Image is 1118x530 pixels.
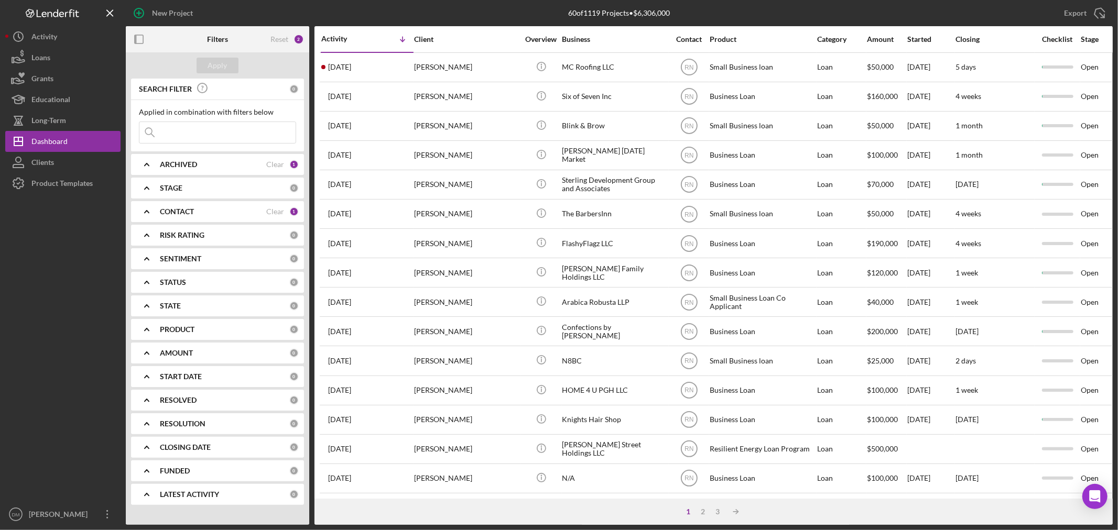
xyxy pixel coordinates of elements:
[160,231,204,239] b: RISK RATING
[907,317,954,345] div: [DATE]
[867,83,906,111] div: $160,000
[817,406,866,434] div: Loan
[710,377,815,404] div: Business Loan
[562,406,667,434] div: Knights Hair Shop
[270,35,288,43] div: Reset
[562,171,667,198] div: Sterling Development Group and Associates
[289,183,299,193] div: 0
[328,122,351,130] time: 2025-07-31 00:49
[160,396,197,404] b: RESOLVED
[160,443,211,451] b: CLOSING DATE
[817,259,866,286] div: Loan
[289,443,299,452] div: 0
[956,150,983,159] time: 1 month
[562,288,667,316] div: Arabica Robusta LLP
[5,110,121,131] a: Long-Term
[867,435,906,463] div: $500,000
[5,173,121,194] a: Product Templates
[289,278,299,287] div: 0
[5,47,121,68] button: Loans
[956,239,981,248] time: 4 weeks
[266,207,284,216] div: Clear
[414,288,519,316] div: [PERSON_NAME]
[711,507,725,516] div: 3
[907,200,954,228] div: [DATE]
[160,207,194,216] b: CONTACT
[5,131,121,152] button: Dashboard
[685,328,693,335] text: RN
[907,288,954,316] div: [DATE]
[685,240,693,247] text: RN
[160,490,219,499] b: LATEST ACTIVITY
[289,372,299,381] div: 0
[562,141,667,169] div: [PERSON_NAME] [DATE] Market
[710,200,815,228] div: Small Business loan
[907,406,954,434] div: [DATE]
[289,490,299,499] div: 0
[562,494,667,522] div: The 3rd Space Studio
[907,259,954,286] div: [DATE]
[139,85,192,93] b: SEARCH FILTER
[414,494,519,522] div: [PERSON_NAME]
[956,327,979,336] time: [DATE]
[685,446,693,453] text: RN
[5,68,121,89] a: Grants
[5,152,121,173] button: Clients
[685,387,693,394] text: RN
[289,254,299,263] div: 0
[5,89,121,110] a: Educational
[956,415,979,424] time: [DATE]
[867,347,906,374] div: $25,000
[817,494,866,522] div: Loan
[685,93,693,101] text: RN
[867,35,906,43] div: Amount
[289,207,299,216] div: 1
[817,288,866,316] div: Loan
[197,58,238,73] button: Apply
[685,64,693,71] text: RN
[414,465,519,492] div: [PERSON_NAME]
[5,504,121,525] button: DM[PERSON_NAME]
[867,406,906,434] div: $100,000
[817,53,866,81] div: Loan
[522,35,561,43] div: Overview
[328,415,351,424] time: 2025-07-07 16:43
[696,507,711,516] div: 2
[817,317,866,345] div: Loan
[907,171,954,198] div: [DATE]
[710,406,815,434] div: Business Loan
[710,171,815,198] div: Business Loan
[289,466,299,476] div: 0
[710,347,815,374] div: Small Business loan
[160,184,182,192] b: STAGE
[907,83,954,111] div: [DATE]
[414,171,519,198] div: [PERSON_NAME]
[817,35,866,43] div: Category
[867,317,906,345] div: $200,000
[562,377,667,404] div: HOME 4 U PGH LLC
[562,347,667,374] div: N8BC
[5,26,121,47] button: Activity
[817,171,866,198] div: Loan
[289,395,299,405] div: 0
[817,83,866,111] div: Loan
[867,377,906,404] div: $100,000
[289,230,299,240] div: 0
[685,211,693,218] text: RN
[685,416,693,424] text: RN
[31,26,57,50] div: Activity
[562,112,667,140] div: Blink & Brow
[414,377,519,404] div: [PERSON_NAME]
[710,317,815,345] div: Business Loan
[685,123,693,130] text: RN
[710,83,815,111] div: Business Loan
[289,325,299,334] div: 0
[817,435,866,463] div: Loan
[31,89,70,113] div: Educational
[907,465,954,492] div: [DATE]
[160,302,181,310] b: STATE
[414,112,519,140] div: [PERSON_NAME]
[289,160,299,169] div: 1
[562,53,667,81] div: MC Roofing LLC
